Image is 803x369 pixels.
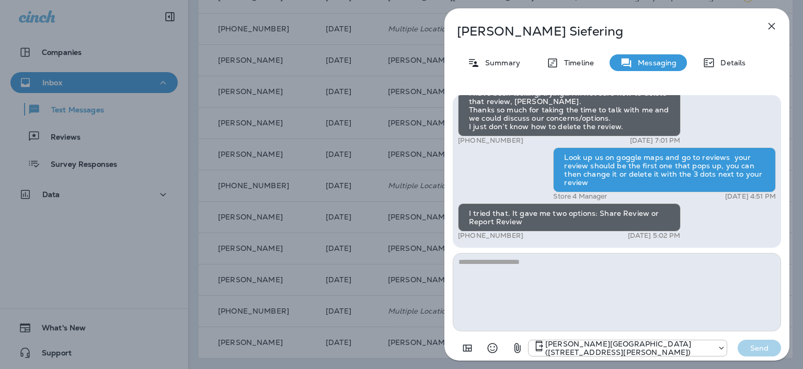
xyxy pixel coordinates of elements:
button: Add in a premade template [457,338,478,359]
div: I tried that. It gave me two options: Share Review or Report Review [458,203,681,232]
p: Details [715,59,745,67]
div: +1 (402) 291-8444 [529,340,727,356]
div: I have been looking/trying… I’m not sure how to delete that review, [PERSON_NAME]. Thanks so much... [458,83,681,136]
p: [PERSON_NAME][GEOGRAPHIC_DATA] ([STREET_ADDRESS][PERSON_NAME]) [545,340,712,356]
p: [DATE] 4:51 PM [725,192,776,201]
p: [DATE] 7:01 PM [630,136,681,145]
p: [DATE] 5:02 PM [628,232,681,240]
p: [PERSON_NAME] Siefering [457,24,742,39]
p: Store 4 Manager [553,192,607,201]
p: Summary [480,59,520,67]
p: Messaging [633,59,676,67]
div: Look up us on goggle maps and go to reviews your review should be the first one that pops up, you... [553,147,776,192]
p: [PHONE_NUMBER] [458,136,523,145]
button: Select an emoji [482,338,503,359]
p: [PHONE_NUMBER] [458,232,523,240]
p: Timeline [559,59,594,67]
